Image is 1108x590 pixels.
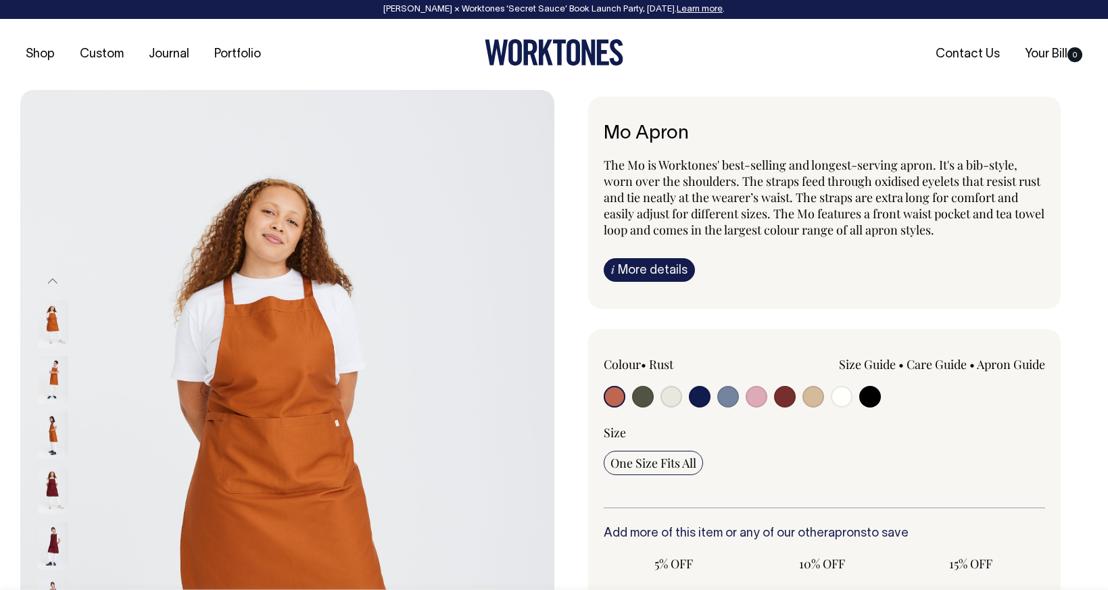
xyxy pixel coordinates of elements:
img: rust [38,411,68,458]
input: 15% OFF [900,551,1041,576]
a: aprons [828,528,867,539]
div: Colour [604,356,780,372]
a: iMore details [604,258,695,282]
span: • [969,356,975,372]
h6: Add more of this item or any of our other to save [604,527,1046,541]
span: 15% OFF [907,556,1034,572]
a: Care Guide [907,356,967,372]
a: Learn more [677,5,723,14]
input: One Size Fits All [604,451,703,475]
img: burgundy [38,522,68,569]
a: Journal [143,43,195,66]
span: 10% OFF [758,556,886,572]
span: 5% OFF [610,556,738,572]
span: i [611,262,615,276]
img: rust [38,355,68,403]
div: Size [604,424,1046,441]
span: The Mo is Worktones' best-selling and longest-serving apron. It's a bib-style, worn over the shou... [604,157,1044,238]
a: Portfolio [209,43,266,66]
div: [PERSON_NAME] × Worktones ‘Secret Sauce’ Book Launch Party, [DATE]. . [14,5,1094,14]
a: Your Bill0 [1019,43,1088,66]
span: • [898,356,904,372]
input: 5% OFF [604,551,744,576]
a: Shop [20,43,60,66]
a: Contact Us [930,43,1005,66]
h6: Mo Apron [604,124,1046,145]
a: Custom [74,43,129,66]
button: Previous [43,266,63,297]
span: One Size Fits All [610,455,696,471]
a: Apron Guide [977,356,1045,372]
img: burgundy [38,466,68,514]
a: Size Guide [839,356,896,372]
span: • [641,356,646,372]
input: 10% OFF [752,551,892,576]
img: rust [38,300,68,347]
label: Rust [649,356,673,372]
span: 0 [1067,47,1082,62]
